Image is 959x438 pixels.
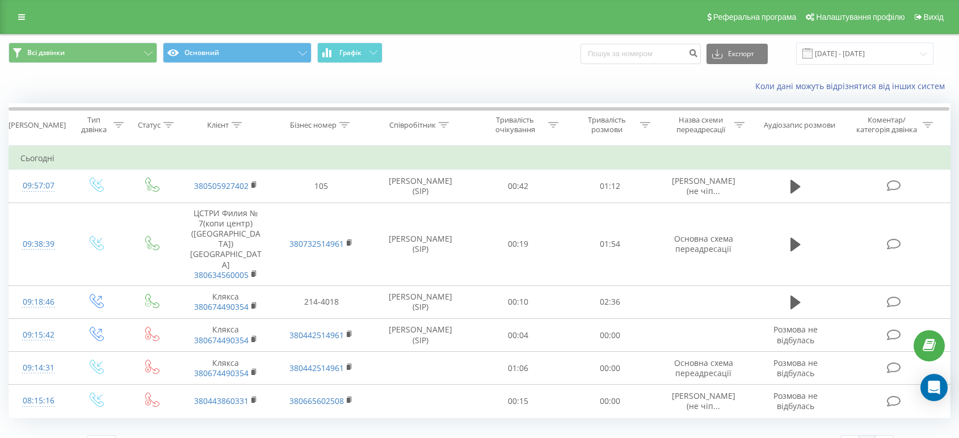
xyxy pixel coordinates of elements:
a: 380674490354 [194,335,249,346]
span: Графік [339,49,361,57]
td: Клякса [178,319,274,352]
td: 00:00 [564,352,656,385]
div: 09:38:39 [20,233,56,255]
td: 01:54 [564,203,656,285]
a: 380732514961 [289,238,344,249]
div: Співробітник [389,120,436,130]
td: [PERSON_NAME] (SIP) [369,203,472,285]
span: Розмова не відбулась [773,357,818,378]
span: Розмова не відбулась [773,324,818,345]
td: 00:00 [564,319,656,352]
td: 214-4018 [274,285,369,318]
div: Аудіозапис розмови [764,120,835,130]
td: [PERSON_NAME] (SIP) [369,285,472,318]
td: 00:10 [472,285,564,318]
td: 01:12 [564,170,656,203]
td: [PERSON_NAME] (SIP) [369,170,472,203]
span: Розмова не відбулась [773,390,818,411]
div: 09:15:42 [20,324,56,346]
div: Тривалість розмови [577,115,637,134]
td: 02:36 [564,285,656,318]
td: Сьогодні [9,147,950,170]
button: Експорт [706,44,768,64]
div: Тривалість очікування [485,115,545,134]
td: 00:15 [472,385,564,418]
input: Пошук за номером [581,44,701,64]
span: [PERSON_NAME] (не чіп... [672,175,735,196]
button: Графік [317,43,382,63]
div: Тип дзвінка [78,115,111,134]
div: [PERSON_NAME] [9,120,66,130]
span: Вихід [924,12,944,22]
div: Коментар/категорія дзвінка [853,115,920,134]
td: Клякса [178,285,274,318]
a: 380674490354 [194,368,249,378]
a: 380443860331 [194,395,249,406]
span: [PERSON_NAME] (не чіп... [672,390,735,411]
td: Основна схема переадресації [656,203,751,285]
td: 00:04 [472,319,564,352]
td: 00:42 [472,170,564,203]
a: 380442514961 [289,363,344,373]
div: Бізнес номер [290,120,337,130]
div: Клієнт [207,120,229,130]
td: 105 [274,170,369,203]
td: Клякса [178,352,274,385]
td: 00:00 [564,385,656,418]
button: Основний [163,43,312,63]
div: 09:57:07 [20,175,56,197]
a: 380665602508 [289,395,344,406]
a: Коли дані можуть відрізнятися вiд інших систем [755,81,950,91]
div: 09:14:31 [20,357,56,379]
span: Реферальна програма [713,12,797,22]
div: Статус [138,120,161,130]
div: Назва схеми переадресації [671,115,731,134]
td: 00:19 [472,203,564,285]
span: Всі дзвінки [27,48,65,57]
a: 380634560005 [194,269,249,280]
td: 01:06 [472,352,564,385]
div: Open Intercom Messenger [920,374,948,401]
button: Всі дзвінки [9,43,157,63]
td: Основна схема переадресації [656,352,751,385]
td: ЦСТРИ Филия № 7(копи центр) ([GEOGRAPHIC_DATA]) [GEOGRAPHIC_DATA] [178,203,274,285]
div: 08:15:16 [20,390,56,412]
td: [PERSON_NAME] (SIP) [369,319,472,352]
a: 380505927402 [194,180,249,191]
a: 380442514961 [289,330,344,340]
div: 09:18:46 [20,291,56,313]
span: Налаштування профілю [816,12,905,22]
a: 380674490354 [194,301,249,312]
